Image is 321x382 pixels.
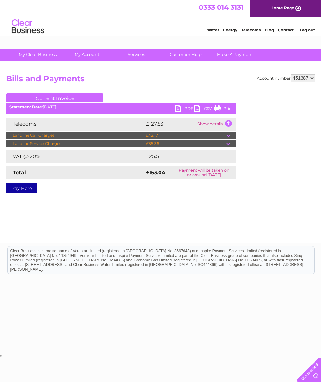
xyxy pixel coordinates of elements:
td: £42.17 [144,132,226,139]
a: Customer Help [159,49,212,61]
td: £25.51 [144,150,222,163]
h2: Bills and Payments [6,74,315,87]
a: Telecoms [241,28,261,32]
a: Pay Here [6,183,37,193]
a: Log out [300,28,315,32]
div: [DATE] [6,105,236,109]
td: Landline Call Charges [6,132,144,139]
a: CSV [194,105,214,114]
a: 0333 014 3131 [199,3,244,11]
td: Payment will be taken on or around [DATE] [172,166,236,179]
a: Make A Payment [208,49,262,61]
td: £127.53 [144,118,196,131]
a: Contact [278,28,294,32]
td: £85.36 [144,140,226,147]
img: logo.png [11,17,44,37]
b: Statement Date: [9,104,43,109]
a: Current Invoice [6,93,103,102]
strong: £153.04 [146,169,165,176]
a: PDF [175,105,194,114]
div: Clear Business is a trading name of Verastar Limited (registered in [GEOGRAPHIC_DATA] No. 3667643... [8,4,314,31]
div: Account number [257,74,315,82]
td: VAT @ 20% [6,150,144,163]
a: Water [207,28,219,32]
td: Telecoms [6,118,144,131]
td: Show details [196,118,236,131]
a: Services [110,49,163,61]
a: Print [214,105,233,114]
a: Energy [223,28,237,32]
td: Landline Service Charges [6,140,144,147]
a: Blog [265,28,274,32]
a: My Clear Business [11,49,65,61]
strong: Total [13,169,26,176]
a: My Account [60,49,114,61]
